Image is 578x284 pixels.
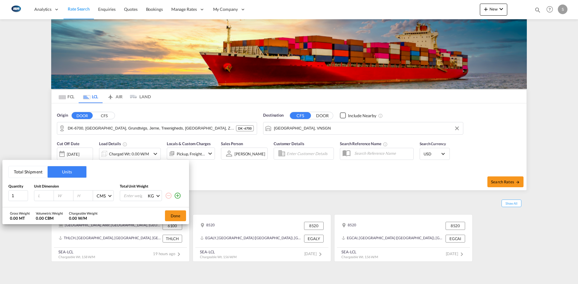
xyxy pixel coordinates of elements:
div: KG [148,193,154,198]
div: Quantity [8,184,28,189]
button: Done [165,210,186,221]
md-icon: icon-minus-circle-outline [165,192,172,199]
div: Volumetric Weight [36,211,63,215]
div: 0.00 CBM [36,215,63,221]
button: Total Shipment [9,166,48,178]
div: Chargeable Weight [69,211,98,215]
div: 0.00 MT [10,215,30,221]
md-icon: icon-plus-circle-outline [174,192,181,199]
div: 0.00 W/M [69,215,98,221]
input: W [57,193,73,198]
input: H [76,193,93,198]
div: Total Unit Weight [120,184,183,189]
button: Units [48,166,86,178]
div: Unit Dimension [34,184,114,189]
input: Qty [8,190,28,201]
input: L [37,193,54,198]
div: Gross Weight [10,211,30,215]
div: CMS [97,193,106,198]
input: Enter weight [123,191,147,201]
